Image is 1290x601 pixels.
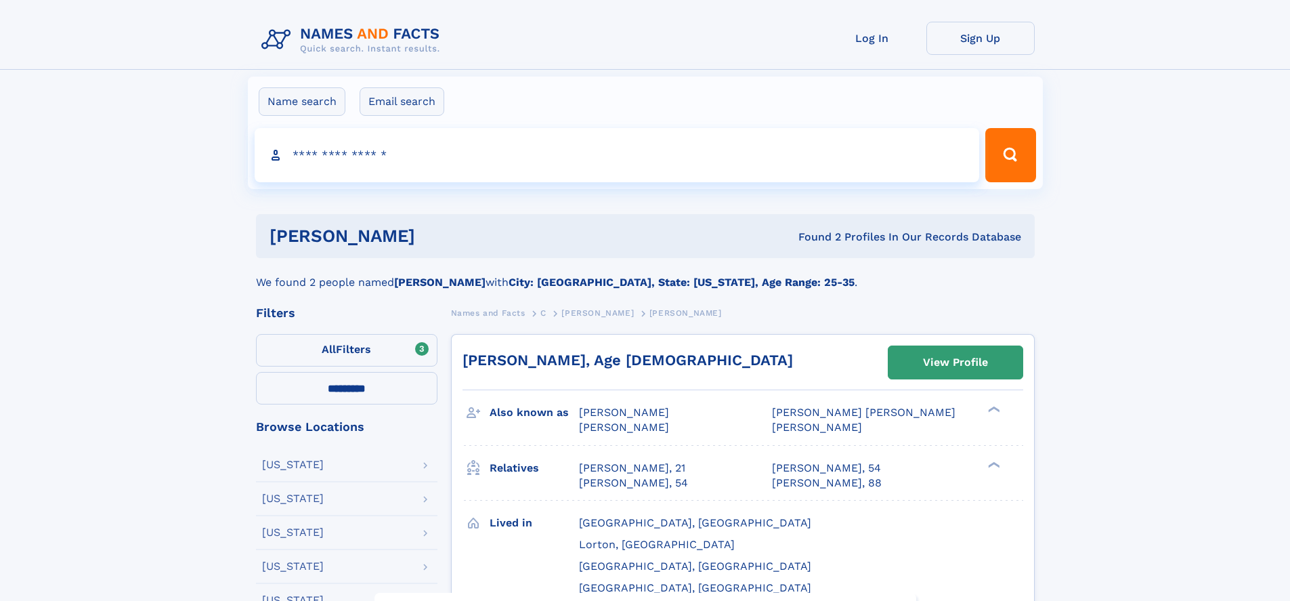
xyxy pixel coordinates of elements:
[451,304,525,321] a: Names and Facts
[509,276,855,289] b: City: [GEOGRAPHIC_DATA], State: [US_STATE], Age Range: 25-35
[888,346,1023,379] a: View Profile
[256,258,1035,291] div: We found 2 people named with .
[579,476,688,491] a: [PERSON_NAME], 54
[256,334,437,367] label: Filters
[540,304,546,321] a: C
[649,308,722,318] span: [PERSON_NAME]
[463,352,793,369] a: [PERSON_NAME], Age [DEMOGRAPHIC_DATA]
[579,560,811,573] span: [GEOGRAPHIC_DATA], [GEOGRAPHIC_DATA]
[540,308,546,318] span: C
[579,581,811,594] span: [GEOGRAPHIC_DATA], [GEOGRAPHIC_DATA]
[262,459,324,470] div: [US_STATE]
[818,22,926,55] a: Log In
[262,561,324,572] div: [US_STATE]
[579,538,735,551] span: Lorton, [GEOGRAPHIC_DATA]
[490,457,579,480] h3: Relatives
[322,343,336,356] span: All
[561,304,634,321] a: [PERSON_NAME]
[772,461,881,476] a: [PERSON_NAME], 54
[985,405,1001,414] div: ❯
[270,228,607,245] h1: [PERSON_NAME]
[926,22,1035,55] a: Sign Up
[985,460,1001,469] div: ❯
[561,308,634,318] span: [PERSON_NAME]
[579,406,669,419] span: [PERSON_NAME]
[579,516,811,529] span: [GEOGRAPHIC_DATA], [GEOGRAPHIC_DATA]
[256,307,437,319] div: Filters
[256,421,437,433] div: Browse Locations
[255,128,980,182] input: search input
[772,421,862,434] span: [PERSON_NAME]
[579,461,685,476] a: [PERSON_NAME], 21
[490,512,579,535] h3: Lived in
[259,87,345,116] label: Name search
[262,527,324,538] div: [US_STATE]
[772,406,955,419] span: [PERSON_NAME] [PERSON_NAME]
[490,401,579,424] h3: Also known as
[923,347,988,378] div: View Profile
[579,421,669,434] span: [PERSON_NAME]
[607,230,1021,245] div: Found 2 Profiles In Our Records Database
[772,476,882,491] a: [PERSON_NAME], 88
[256,22,451,58] img: Logo Names and Facts
[262,493,324,504] div: [US_STATE]
[985,128,1035,182] button: Search Button
[360,87,444,116] label: Email search
[394,276,486,289] b: [PERSON_NAME]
